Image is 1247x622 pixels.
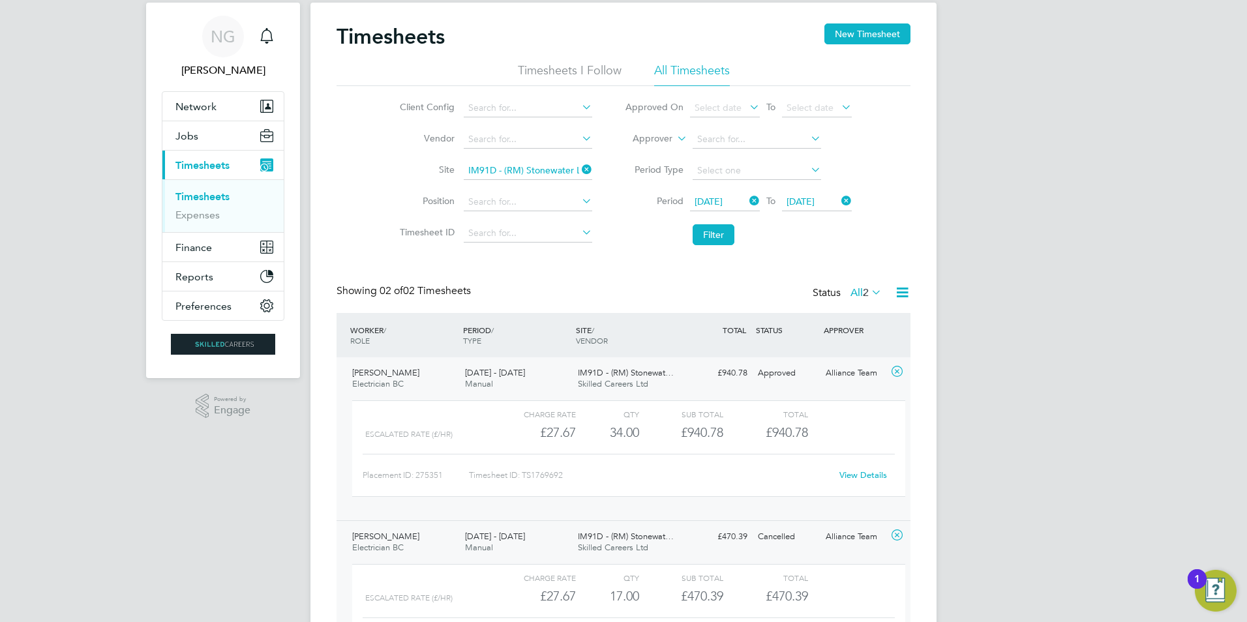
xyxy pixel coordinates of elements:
[723,325,746,335] span: TOTAL
[576,406,639,422] div: QTY
[824,23,910,44] button: New Timesheet
[463,335,481,346] span: TYPE
[196,394,251,419] a: Powered byEngage
[762,192,779,209] span: To
[625,164,684,175] label: Period Type
[639,585,723,607] div: £470.39
[347,318,460,352] div: WORKER
[465,367,525,378] span: [DATE] - [DATE]
[723,406,807,422] div: Total
[162,16,284,78] a: NG[PERSON_NAME]
[813,284,884,303] div: Status
[592,325,594,335] span: /
[352,531,419,542] span: [PERSON_NAME]
[573,318,685,352] div: SITE
[578,542,648,553] span: Skilled Careers Ltd
[162,291,284,320] button: Preferences
[820,318,888,342] div: APPROVER
[639,422,723,443] div: £940.78
[365,430,453,439] span: Escalated Rate (£/HR)
[576,335,608,346] span: VENDOR
[685,363,753,384] div: £940.78
[492,570,576,585] div: Charge rate
[518,63,622,86] li: Timesheets I Follow
[1195,570,1237,612] button: Open Resource Center, 1 new notification
[766,588,808,604] span: £470.39
[464,130,592,149] input: Search for...
[492,406,576,422] div: Charge rate
[337,23,445,50] h2: Timesheets
[175,271,213,283] span: Reports
[654,63,730,86] li: All Timesheets
[175,209,220,221] a: Expenses
[162,262,284,291] button: Reports
[576,570,639,585] div: QTY
[766,424,808,440] span: £940.78
[175,159,230,171] span: Timesheets
[850,286,882,299] label: All
[352,378,404,389] span: Electrician BC
[396,195,455,207] label: Position
[383,325,386,335] span: /
[214,405,250,416] span: Engage
[787,102,834,113] span: Select date
[465,378,493,389] span: Manual
[175,190,230,203] a: Timesheets
[465,531,525,542] span: [DATE] - [DATE]
[380,284,471,297] span: 02 Timesheets
[625,101,684,113] label: Approved On
[363,465,469,486] div: Placement ID: 275351
[162,92,284,121] button: Network
[464,99,592,117] input: Search for...
[685,526,753,548] div: £470.39
[576,422,639,443] div: 34.00
[162,233,284,261] button: Finance
[396,164,455,175] label: Site
[639,570,723,585] div: Sub Total
[469,465,831,486] div: Timesheet ID: TS1769692
[625,195,684,207] label: Period
[175,100,217,113] span: Network
[464,162,592,180] input: Search for...
[693,130,821,149] input: Search for...
[695,102,742,113] span: Select date
[578,378,648,389] span: Skilled Careers Ltd
[753,318,820,342] div: STATUS
[352,542,404,553] span: Electrician BC
[162,151,284,179] button: Timesheets
[492,422,576,443] div: £27.67
[162,334,284,355] a: Go to home page
[396,132,455,144] label: Vendor
[693,162,821,180] input: Select one
[820,363,888,384] div: Alliance Team
[337,284,473,298] div: Showing
[162,63,284,78] span: Nikki Grassby
[614,132,672,145] label: Approver
[464,224,592,243] input: Search for...
[578,531,674,542] span: IM91D - (RM) Stonewat…
[787,196,815,207] span: [DATE]
[762,98,779,115] span: To
[175,241,212,254] span: Finance
[380,284,403,297] span: 02 of
[175,130,198,142] span: Jobs
[492,585,576,607] div: £27.67
[723,570,807,585] div: Total
[171,334,275,355] img: skilledcareers-logo-retina.png
[576,585,639,607] div: 17.00
[464,193,592,211] input: Search for...
[693,224,734,245] button: Filter
[396,101,455,113] label: Client Config
[491,325,494,335] span: /
[639,406,723,422] div: Sub Total
[352,367,419,378] span: [PERSON_NAME]
[753,363,820,384] div: Approved
[460,318,573,352] div: PERIOD
[863,286,869,299] span: 2
[365,593,453,602] span: Escalated Rate (£/HR)
[578,367,674,378] span: IM91D - (RM) Stonewat…
[175,300,232,312] span: Preferences
[146,3,300,378] nav: Main navigation
[162,179,284,232] div: Timesheets
[820,526,888,548] div: Alliance Team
